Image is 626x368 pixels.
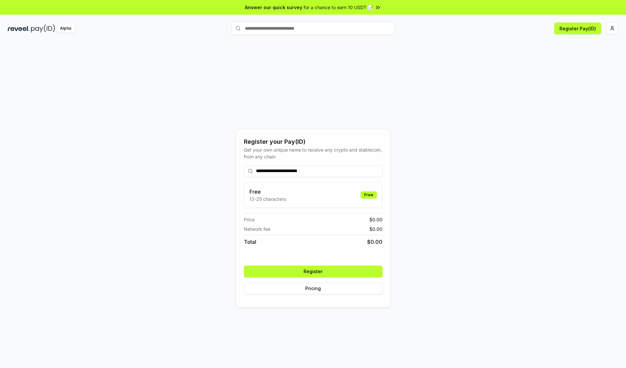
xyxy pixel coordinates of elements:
[249,196,286,202] p: 13-25 characters
[361,191,377,199] div: Free
[8,24,30,33] img: reveel_dark
[554,22,601,34] button: Register Pay(ID)
[31,24,55,33] img: pay_id
[244,216,255,223] span: Price
[244,226,270,232] span: Network fee
[304,4,373,11] span: for a chance to earn 10 USDT 📝
[56,24,75,33] div: Alpha
[245,4,302,11] span: Answer our quick survey
[244,137,382,146] div: Register your Pay(ID)
[367,238,382,246] span: $ 0.00
[249,188,286,196] h3: Free
[244,238,256,246] span: Total
[244,146,382,160] div: Get your own unique name to receive any crypto and stablecoin, from any chain
[244,266,382,277] button: Register
[369,226,382,232] span: $ 0.00
[369,216,382,223] span: $ 0.00
[244,283,382,294] button: Pricing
